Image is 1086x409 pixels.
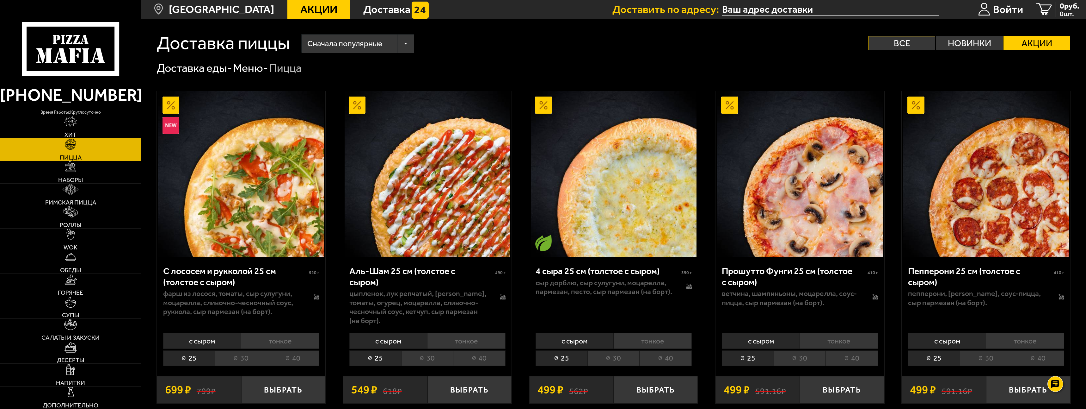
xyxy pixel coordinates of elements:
[401,350,453,366] li: 30
[722,350,774,366] li: 25
[722,289,861,307] p: ветчина, шампиньоны, моцарелла, соус-пицца, сыр пармезан (на борт).
[169,4,274,15] span: [GEOGRAPHIC_DATA]
[307,33,382,54] span: Сначала популярные
[1003,36,1070,50] label: Акции
[569,384,588,396] s: 562 ₽
[535,97,552,114] img: Акционный
[60,154,82,160] span: Пицца
[241,333,319,349] li: тонкое
[309,270,319,275] span: 520 г
[349,350,401,366] li: 25
[163,97,180,114] img: Акционный
[721,97,738,114] img: Акционный
[536,278,675,296] p: сыр дорблю, сыр сулугуни, моцарелла, пармезан, песто, сыр пармезан (на борт).
[986,333,1064,349] li: тонкое
[868,36,935,50] label: Все
[427,333,506,349] li: тонкое
[163,350,215,366] li: 25
[241,376,326,404] button: Выбрать
[907,97,924,114] img: Акционный
[531,91,696,257] img: 4 сыра 25 см (толстое с сыром)
[165,384,191,396] span: 699 ₽
[45,199,96,205] span: Римская пицца
[158,91,324,257] img: С лососем и рукколой 25 см (толстое с сыром)
[60,267,81,273] span: Обеды
[536,333,614,349] li: с сыром
[300,4,337,15] span: Акции
[233,61,268,75] a: Меню-
[825,350,878,366] li: 40
[681,270,692,275] span: 390 г
[1060,2,1079,10] span: 0 руб.
[755,384,786,396] s: 591.16 ₽
[536,350,587,366] li: 25
[58,290,83,296] span: Горячее
[908,289,1047,307] p: пепперони, [PERSON_NAME], соус-пицца, сыр пармезан (на борт).
[345,91,510,257] img: Аль-Шам 25 см (толстое с сыром)
[986,376,1071,404] button: Выбрать
[62,312,79,318] span: Супы
[156,34,290,52] h1: Доставка пиццы
[537,384,563,396] span: 499 ₽
[529,91,698,257] a: АкционныйВегетарианское блюдо4 сыра 25 см (толстое с сыром)
[349,97,366,114] img: Акционный
[908,266,1052,287] div: Пепперони 25 см (толстое с сыром)
[43,402,98,408] span: Дополнительно
[960,350,1012,366] li: 30
[722,333,800,349] li: с сыром
[363,4,410,15] span: Доставка
[60,222,81,228] span: Роллы
[1012,350,1064,366] li: 40
[269,61,302,76] div: Пицца
[343,91,512,257] a: АкционныйАль-Шам 25 см (толстое с сыром)
[800,333,878,349] li: тонкое
[163,289,302,316] p: фарш из лосося, томаты, сыр сулугуни, моцарелла, сливочно-чесночный соус, руккола, сыр пармезан (...
[58,177,83,183] span: Наборы
[722,3,939,16] input: Ваш адрес доставки
[942,384,972,396] s: 591.16 ₽
[64,244,77,250] span: WOK
[993,4,1023,15] span: Войти
[639,350,691,366] li: 40
[910,384,936,396] span: 499 ₽
[1060,10,1079,17] span: 0 шт.
[536,266,680,276] div: 4 сыра 25 см (толстое с сыром)
[535,235,552,252] img: Вегетарианское блюдо
[56,380,85,386] span: Напитки
[936,36,1003,50] label: Новинки
[717,91,883,257] img: Прошутто Фунги 25 см (толстое с сыром)
[157,91,325,257] a: АкционныйНовинкаС лососем и рукколой 25 см (толстое с сыром)
[724,384,750,396] span: 499 ₽
[902,91,1070,257] a: АкционныйПепперони 25 см (толстое с сыром)
[351,384,377,396] span: 549 ₽
[427,376,512,404] button: Выбрать
[612,4,722,15] span: Доставить по адресу:
[349,333,427,349] li: с сыром
[613,333,692,349] li: тонкое
[614,376,698,404] button: Выбрать
[383,384,402,396] s: 618 ₽
[215,350,267,366] li: 30
[267,350,319,366] li: 40
[453,350,505,366] li: 40
[64,132,77,138] span: Хит
[57,357,84,363] span: Десерты
[349,289,488,325] p: цыпленок, лук репчатый, [PERSON_NAME], томаты, огурец, моцарелла, сливочно-чесночный соус, кетчуп...
[722,266,866,287] div: Прошутто Фунги 25 см (толстое с сыром)
[495,270,506,275] span: 490 г
[715,91,884,257] a: АкционныйПрошутто Фунги 25 см (толстое с сыром)
[412,2,429,19] img: 15daf4d41897b9f0e9f617042186c801.svg
[41,335,100,341] span: Салаты и закуски
[1054,270,1064,275] span: 410 г
[163,117,180,134] img: Новинка
[163,333,241,349] li: с сыром
[800,376,884,404] button: Выбрать
[774,350,825,366] li: 30
[587,350,639,366] li: 30
[349,266,494,287] div: Аль-Шам 25 см (толстое с сыром)
[868,270,878,275] span: 410 г
[908,350,960,366] li: 25
[903,91,1069,257] img: Пепперони 25 см (толстое с сыром)
[197,384,216,396] s: 799 ₽
[163,266,307,287] div: С лососем и рукколой 25 см (толстое с сыром)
